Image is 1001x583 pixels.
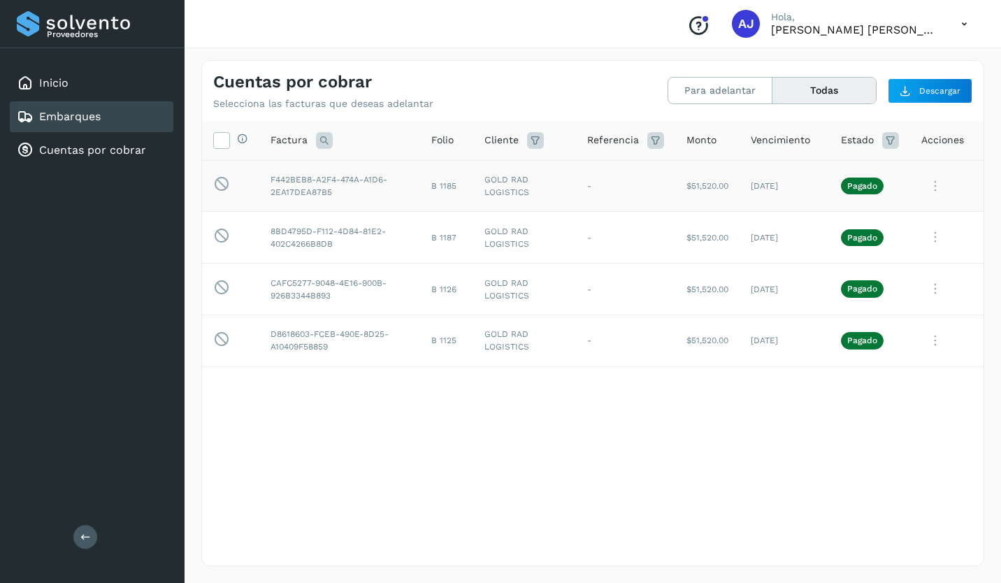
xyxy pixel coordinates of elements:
span: Cliente [484,133,519,147]
div: Inicio [10,68,173,99]
span: Referencia [587,133,639,147]
button: Para adelantar [668,78,772,103]
a: Embarques [39,110,101,123]
span: Estado [841,133,874,147]
button: Todas [772,78,876,103]
td: GOLD RAD LOGISTICS [473,160,576,212]
td: [DATE] [740,212,830,264]
p: Aldo Javier Gamino Ortiz [771,23,939,36]
td: GOLD RAD LOGISTICS [473,315,576,366]
td: $51,520.00 [675,264,740,315]
button: Descargar [888,78,972,103]
a: Inicio [39,76,69,89]
td: D8618603-FCEB-490E-8D25-A10409F58859 [259,315,420,366]
p: Pagado [847,233,877,243]
td: [DATE] [740,315,830,366]
td: B 1126 [420,264,473,315]
p: Pagado [847,181,877,191]
div: Embarques [10,101,173,132]
span: Factura [271,133,308,147]
td: CAFC5277-9048-4E16-900B-926B3344B893 [259,264,420,315]
td: B 1187 [420,212,473,264]
td: $51,520.00 [675,212,740,264]
td: - [576,160,675,212]
span: Vencimiento [751,133,810,147]
p: Hola, [771,11,939,23]
p: Selecciona las facturas que deseas adelantar [213,98,433,110]
p: Proveedores [47,29,168,39]
span: Acciones [921,133,964,147]
span: Monto [686,133,716,147]
td: $51,520.00 [675,160,740,212]
td: B 1185 [420,160,473,212]
td: 8BD4795D-F112-4D84-81E2-402C4266B8DB [259,212,420,264]
span: Folio [431,133,454,147]
td: - [576,264,675,315]
td: $51,520.00 [675,315,740,366]
p: Pagado [847,284,877,294]
h4: Cuentas por cobrar [213,72,372,92]
p: Pagado [847,336,877,345]
div: Cuentas por cobrar [10,135,173,166]
span: Descargar [919,85,960,97]
td: GOLD RAD LOGISTICS [473,264,576,315]
td: B 1125 [420,315,473,366]
td: F442BEB8-A2F4-474A-A1D6-2EA17DEA87B5 [259,160,420,212]
td: [DATE] [740,160,830,212]
a: Cuentas por cobrar [39,143,146,157]
td: [DATE] [740,264,830,315]
td: - [576,315,675,366]
td: GOLD RAD LOGISTICS [473,212,576,264]
td: - [576,212,675,264]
